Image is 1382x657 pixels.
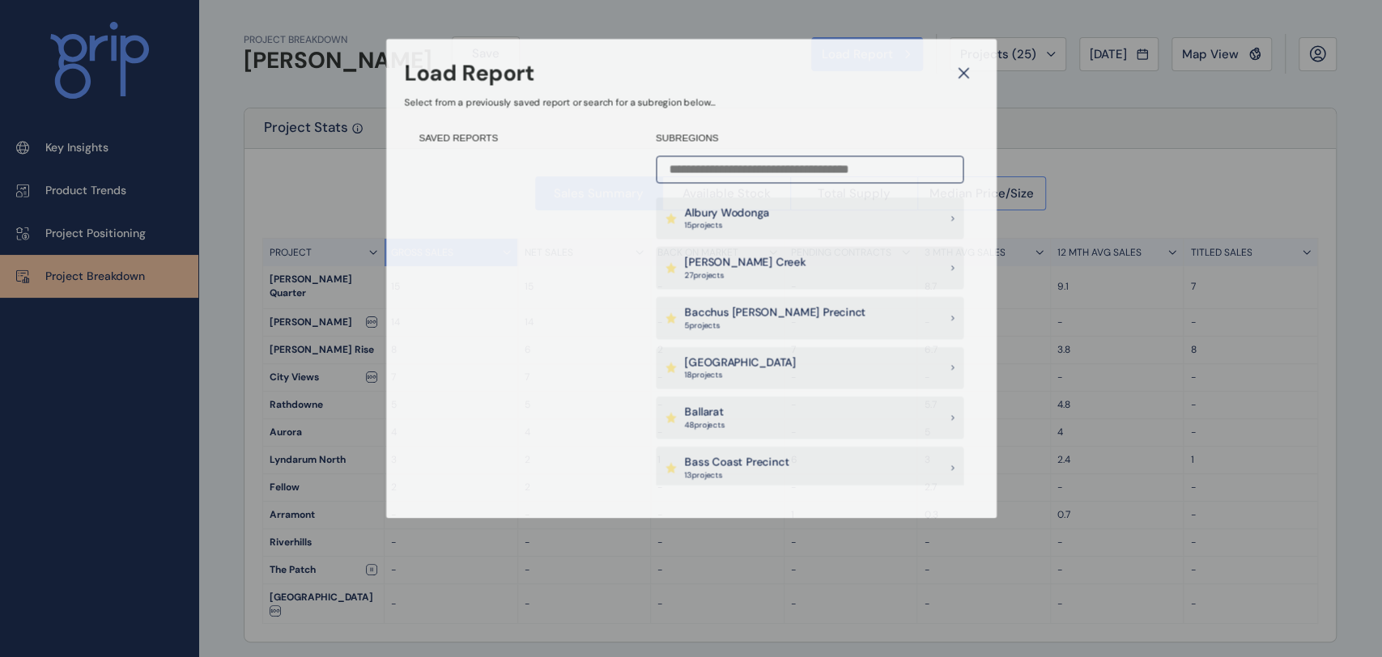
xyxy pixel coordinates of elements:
p: 15 project s [685,220,770,231]
h4: SAVED REPORTS [419,132,641,145]
p: 18 project s [685,370,797,381]
h4: SUBREGIONS [656,132,963,145]
p: Select from a previously saved report or search for a subregion below... [405,96,977,109]
p: Bacchus [PERSON_NAME] Precinct [685,305,866,320]
p: 5 project s [685,320,866,332]
p: 13 project s [685,470,789,481]
p: Bass Coast Precinct [685,455,789,470]
h3: Load Report [405,57,534,88]
p: [PERSON_NAME] Creek [685,255,806,270]
p: 27 project s [685,270,806,282]
p: Albury Wodonga [685,205,770,220]
p: [GEOGRAPHIC_DATA] [685,354,797,370]
p: 48 project s [685,420,725,431]
p: Ballarat [685,405,725,420]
